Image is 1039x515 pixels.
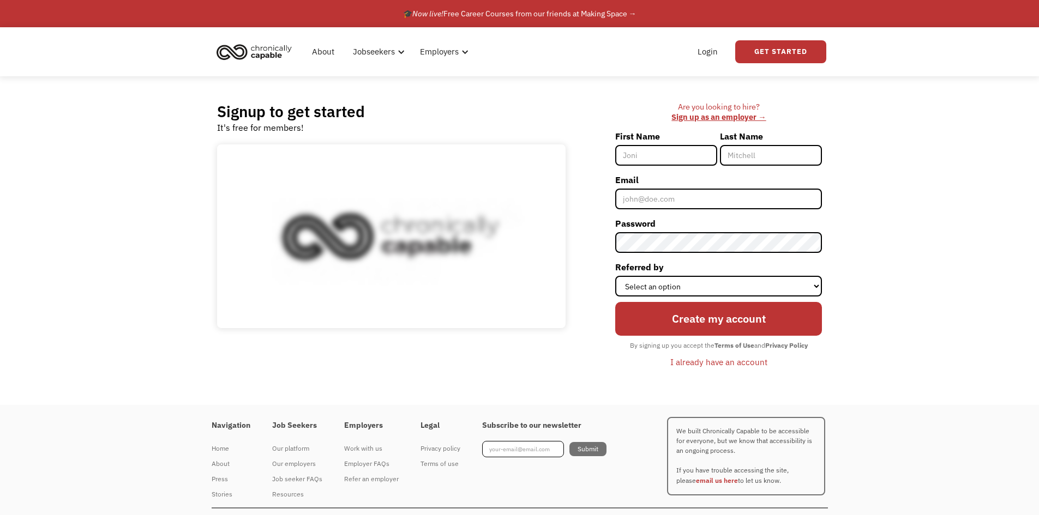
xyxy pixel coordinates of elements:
div: Terms of use [421,457,460,470]
div: Are you looking to hire? ‍ [615,102,822,122]
h4: Job Seekers [272,421,322,431]
p: We built Chronically Capable to be accessible for everyone, but we know that accessibility is an ... [667,417,825,495]
div: Press [212,472,250,486]
a: About [212,456,250,471]
h2: Signup to get started [217,102,365,121]
div: By signing up you accept the and [624,338,813,353]
div: Jobseekers [346,34,408,69]
div: Refer an employer [344,472,399,486]
a: email us here [696,476,738,484]
input: Mitchell [720,145,822,166]
div: Employers [413,34,472,69]
h4: Navigation [212,421,250,431]
a: Stories [212,487,250,502]
a: Login [691,34,724,69]
label: Referred by [615,258,822,276]
div: Our platform [272,442,322,455]
a: Privacy policy [421,441,460,456]
div: Employers [420,45,459,58]
div: I already have an account [670,355,767,368]
a: home [213,40,300,64]
div: About [212,457,250,470]
a: Our platform [272,441,322,456]
div: Stories [212,488,250,501]
label: Email [615,171,822,189]
label: Password [615,215,822,232]
h4: Legal [421,421,460,431]
div: Resources [272,488,322,501]
a: About [305,34,341,69]
img: Chronically Capable logo [213,40,295,64]
a: Get Started [735,40,826,63]
a: I already have an account [662,353,776,371]
form: Footer Newsletter [482,441,606,457]
div: Employer FAQs [344,457,399,470]
form: Member-Signup-Form [615,128,822,371]
input: john@doe.com [615,189,822,209]
div: Jobseekers [353,45,395,58]
a: Sign up as an employer → [671,112,766,122]
label: Last Name [720,128,822,145]
a: Employer FAQs [344,456,399,471]
input: Submit [569,442,606,456]
div: Our employers [272,457,322,470]
div: Home [212,442,250,455]
strong: Terms of Use [714,341,754,349]
div: Job seeker FAQs [272,472,322,486]
a: Resources [272,487,322,502]
a: Job seeker FAQs [272,471,322,487]
input: your-email@email.com [482,441,564,457]
div: It's free for members! [217,121,304,134]
label: First Name [615,128,717,145]
div: Privacy policy [421,442,460,455]
a: Refer an employer [344,471,399,487]
a: Terms of use [421,456,460,471]
input: Joni [615,145,717,166]
em: Now live! [412,9,443,19]
a: Home [212,441,250,456]
div: 🎓 Free Career Courses from our friends at Making Space → [403,7,636,20]
a: Press [212,471,250,487]
h4: Subscribe to our newsletter [482,421,606,431]
a: Our employers [272,456,322,471]
a: Work with us [344,441,399,456]
h4: Employers [344,421,399,431]
input: Create my account [615,302,822,336]
div: Work with us [344,442,399,455]
strong: Privacy Policy [765,341,808,349]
